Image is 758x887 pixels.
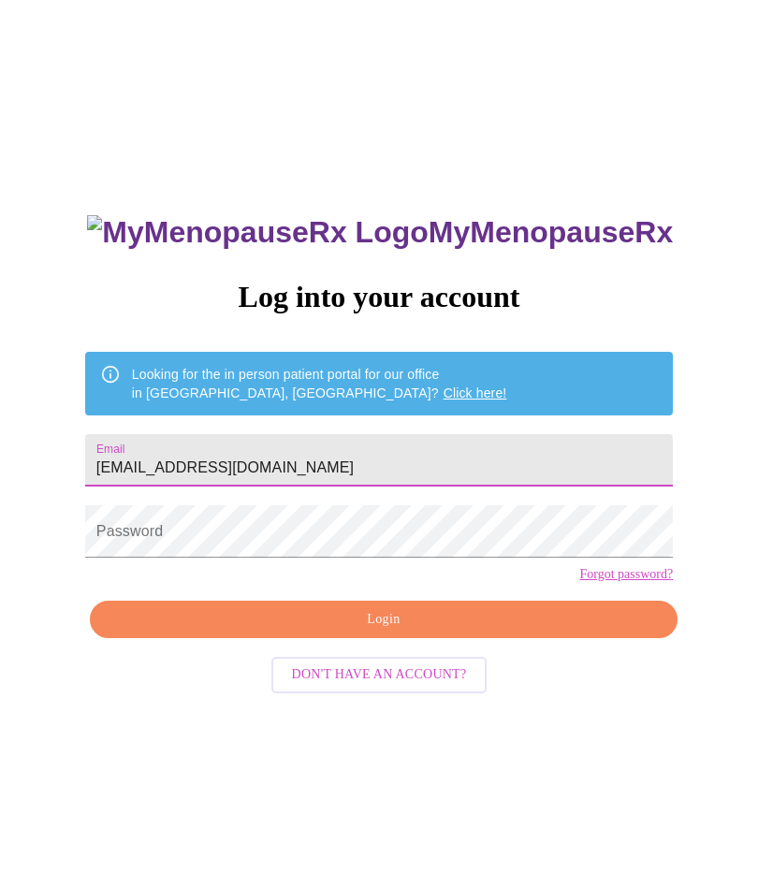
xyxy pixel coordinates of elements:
[444,385,507,400] a: Click here!
[87,215,428,250] img: MyMenopauseRx Logo
[87,215,673,250] h3: MyMenopauseRx
[111,608,656,632] span: Login
[90,601,678,639] button: Login
[271,657,488,693] button: Don't have an account?
[267,665,492,681] a: Don't have an account?
[292,663,467,687] span: Don't have an account?
[579,567,673,582] a: Forgot password?
[132,357,507,410] div: Looking for the in person patient portal for our office in [GEOGRAPHIC_DATA], [GEOGRAPHIC_DATA]?
[85,280,673,314] h3: Log into your account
